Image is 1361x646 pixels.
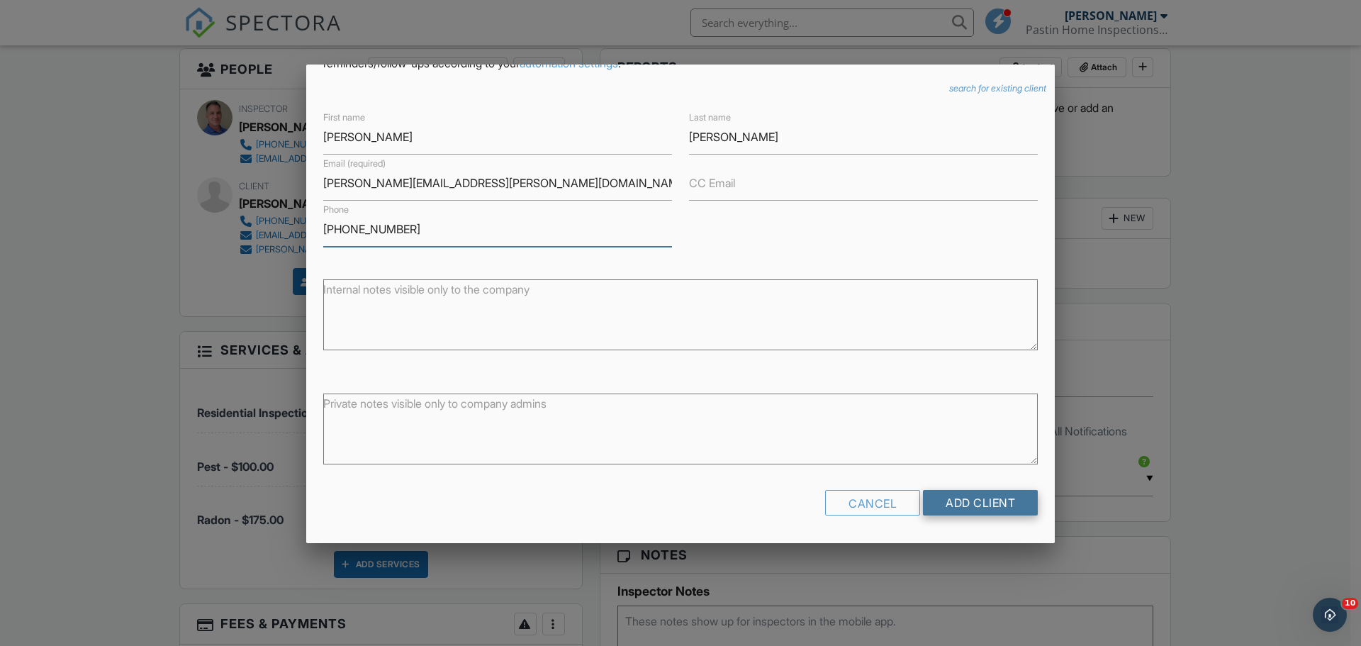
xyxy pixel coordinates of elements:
[323,157,386,170] label: Email (required)
[825,490,920,516] div: Cancel
[689,111,731,124] label: Last name
[323,204,349,216] label: Phone
[949,83,1046,94] a: search for existing client
[1342,598,1358,609] span: 10
[923,490,1038,516] input: Add Client
[323,282,530,297] label: Internal notes visible only to the company
[323,396,547,411] label: Private notes visible only to company admins
[689,175,735,191] label: CC Email
[323,111,365,124] label: First name
[1313,598,1347,632] iframe: Intercom live chat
